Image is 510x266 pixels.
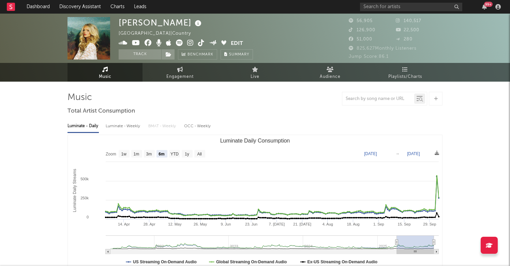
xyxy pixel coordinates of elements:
text: 14. Apr [118,222,130,226]
text: 23. Jun [245,222,257,226]
span: 825,627 Monthly Listeners [349,46,417,51]
span: Music [99,73,111,81]
input: Search by song name or URL [342,96,414,102]
text: 0 [87,215,89,219]
text: 1y [185,152,189,156]
span: Benchmark [187,51,213,59]
text: [DATE] [364,151,377,156]
text: 26. May [194,222,207,226]
text: 29. Sep [423,222,436,226]
a: Live [217,63,292,82]
a: Benchmark [178,49,217,60]
div: [GEOGRAPHIC_DATA] | Country [119,30,199,38]
text: 4. Aug [322,222,333,226]
div: 99 + [484,2,493,7]
text: 21. [DATE] [293,222,311,226]
div: Luminate - Weekly [106,120,141,132]
text: 3m [146,152,152,156]
span: Audience [320,73,341,81]
text: 250k [80,196,89,200]
div: [PERSON_NAME] [119,17,203,28]
text: 500k [80,177,89,181]
a: Audience [292,63,367,82]
span: 51,000 [349,37,372,41]
text: 1. Sep [373,222,384,226]
input: Search for artists [360,3,462,11]
text: 1w [121,152,127,156]
button: Track [119,49,161,60]
text: Luminate Daily Streams [72,169,77,212]
span: Playlists/Charts [388,73,422,81]
button: 99+ [482,4,487,10]
span: Summary [229,53,249,56]
text: → [395,151,400,156]
button: Summary [221,49,253,60]
div: OCC - Weekly [184,120,211,132]
text: 15. Sep [398,222,411,226]
a: Playlists/Charts [367,63,442,82]
text: 12. May [168,222,182,226]
span: 56,905 [349,19,373,23]
div: Luminate - Daily [67,120,99,132]
span: 22,500 [396,28,419,32]
text: Ex-US Streaming On-Demand Audio [307,260,378,264]
text: 9. Jun [221,222,231,226]
span: Total Artist Consumption [67,107,135,115]
text: 28. Apr [144,222,155,226]
text: [DATE] [407,151,420,156]
button: Edit [231,39,243,48]
text: Global Streaming On-Demand Audio [216,260,287,264]
span: Live [251,73,259,81]
span: Jump Score: 86.1 [349,54,389,59]
span: Engagement [166,73,194,81]
span: 126,900 [349,28,375,32]
a: Engagement [142,63,217,82]
text: All [197,152,201,156]
text: US Streaming On-Demand Audio [133,260,197,264]
span: 140,517 [396,19,421,23]
text: YTD [170,152,179,156]
text: Zoom [106,152,116,156]
span: 280 [396,37,412,41]
text: 1m [134,152,139,156]
a: Music [67,63,142,82]
text: 18. Aug [347,222,359,226]
text: 7. [DATE] [269,222,285,226]
text: 6m [159,152,164,156]
text: Luminate Daily Consumption [220,138,290,144]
